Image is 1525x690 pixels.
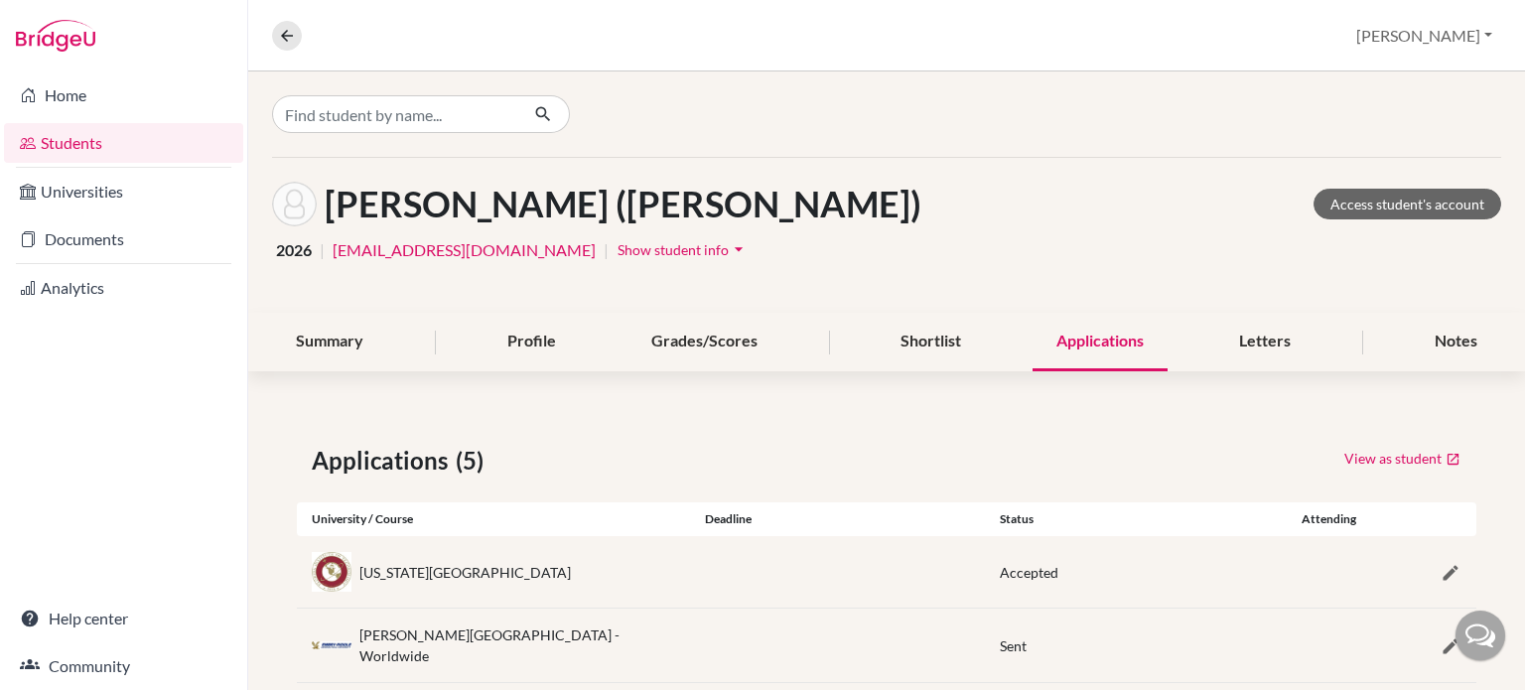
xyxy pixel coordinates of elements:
[4,268,243,308] a: Analytics
[1314,189,1501,219] a: Access student's account
[16,20,95,52] img: Bridge-U
[985,510,1280,528] div: Status
[1343,443,1461,474] a: View as student
[1347,17,1501,55] button: [PERSON_NAME]
[627,313,781,371] div: Grades/Scores
[1411,313,1501,371] div: Notes
[320,238,325,262] span: |
[456,443,491,479] span: (5)
[4,219,243,259] a: Documents
[618,241,729,258] span: Show student info
[4,599,243,638] a: Help center
[272,313,387,371] div: Summary
[1215,313,1315,371] div: Letters
[45,14,85,32] span: Help
[617,234,750,265] button: Show student infoarrow_drop_down
[1280,510,1378,528] div: Attending
[484,313,580,371] div: Profile
[359,562,571,583] div: [US_STATE][GEOGRAPHIC_DATA]
[4,123,243,163] a: Students
[1000,564,1058,581] span: Accepted
[1033,313,1168,371] div: Applications
[312,443,456,479] span: Applications
[729,239,749,259] i: arrow_drop_down
[325,183,921,225] h1: [PERSON_NAME] ([PERSON_NAME])
[604,238,609,262] span: |
[690,510,985,528] div: Deadline
[1000,637,1027,654] span: Sent
[4,172,243,211] a: Universities
[276,238,312,262] span: 2026
[312,552,351,592] img: us_fit_vhxr1saq.jpeg
[4,646,243,686] a: Community
[272,95,518,133] input: Find student by name...
[312,641,351,649] img: us_era_1hy6lo1h.jpeg
[4,75,243,115] a: Home
[333,238,596,262] a: [EMAIL_ADDRESS][DOMAIN_NAME]
[359,624,675,666] div: [PERSON_NAME][GEOGRAPHIC_DATA] - Worldwide
[297,510,690,528] div: University / Course
[272,182,317,226] img: HanGyeol (Alex) Kim's avatar
[877,313,985,371] div: Shortlist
